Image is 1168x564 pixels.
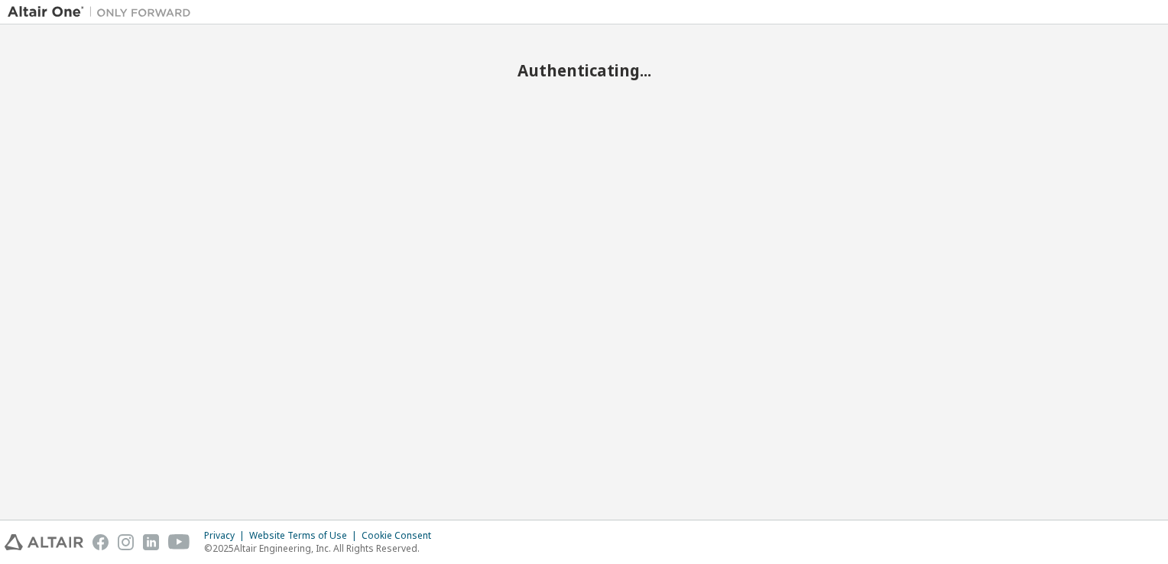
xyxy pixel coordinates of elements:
[8,5,199,20] img: Altair One
[168,534,190,550] img: youtube.svg
[143,534,159,550] img: linkedin.svg
[5,534,83,550] img: altair_logo.svg
[92,534,109,550] img: facebook.svg
[249,530,362,542] div: Website Terms of Use
[204,542,440,555] p: © 2025 Altair Engineering, Inc. All Rights Reserved.
[8,60,1160,80] h2: Authenticating...
[118,534,134,550] img: instagram.svg
[362,530,440,542] div: Cookie Consent
[204,530,249,542] div: Privacy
